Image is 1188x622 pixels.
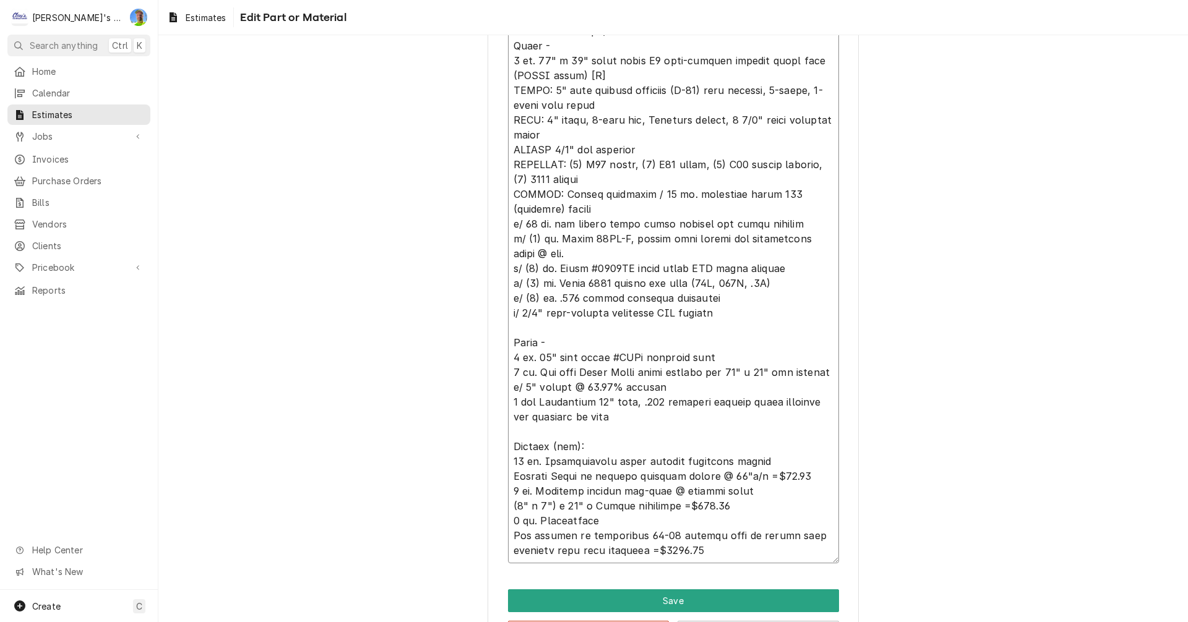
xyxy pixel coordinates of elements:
[7,561,150,582] a: Go to What's New
[7,83,150,103] a: Calendar
[162,7,231,28] a: Estimates
[508,589,839,612] div: Button Group Row
[32,130,126,143] span: Jobs
[32,218,144,231] span: Vendors
[7,171,150,191] a: Purchase Orders
[130,9,147,26] div: Greg Austin's Avatar
[236,9,346,26] span: Edit Part or Material
[7,126,150,147] a: Go to Jobs
[32,108,144,121] span: Estimates
[7,280,150,300] a: Reports
[32,153,144,166] span: Invoices
[32,239,144,252] span: Clients
[186,11,226,24] span: Estimates
[508,589,839,612] button: Save
[11,9,28,26] div: C
[11,9,28,26] div: Clay's Refrigeration's Avatar
[7,61,150,82] a: Home
[137,39,142,52] span: K
[7,35,150,56] button: Search anythingCtrlK
[7,214,150,234] a: Vendors
[136,600,142,613] span: C
[30,39,98,52] span: Search anything
[32,601,61,611] span: Create
[32,261,126,274] span: Pricebook
[32,174,144,187] span: Purchase Orders
[32,565,143,578] span: What's New
[130,9,147,26] div: GA
[32,196,144,209] span: Bills
[32,65,144,78] span: Home
[7,192,150,213] a: Bills
[32,284,144,297] span: Reports
[7,236,150,256] a: Clients
[112,39,128,52] span: Ctrl
[7,149,150,169] a: Invoices
[32,11,123,24] div: [PERSON_NAME]'s Refrigeration
[32,87,144,100] span: Calendar
[7,257,150,278] a: Go to Pricebook
[7,540,150,560] a: Go to Help Center
[32,543,143,556] span: Help Center
[7,104,150,125] a: Estimates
